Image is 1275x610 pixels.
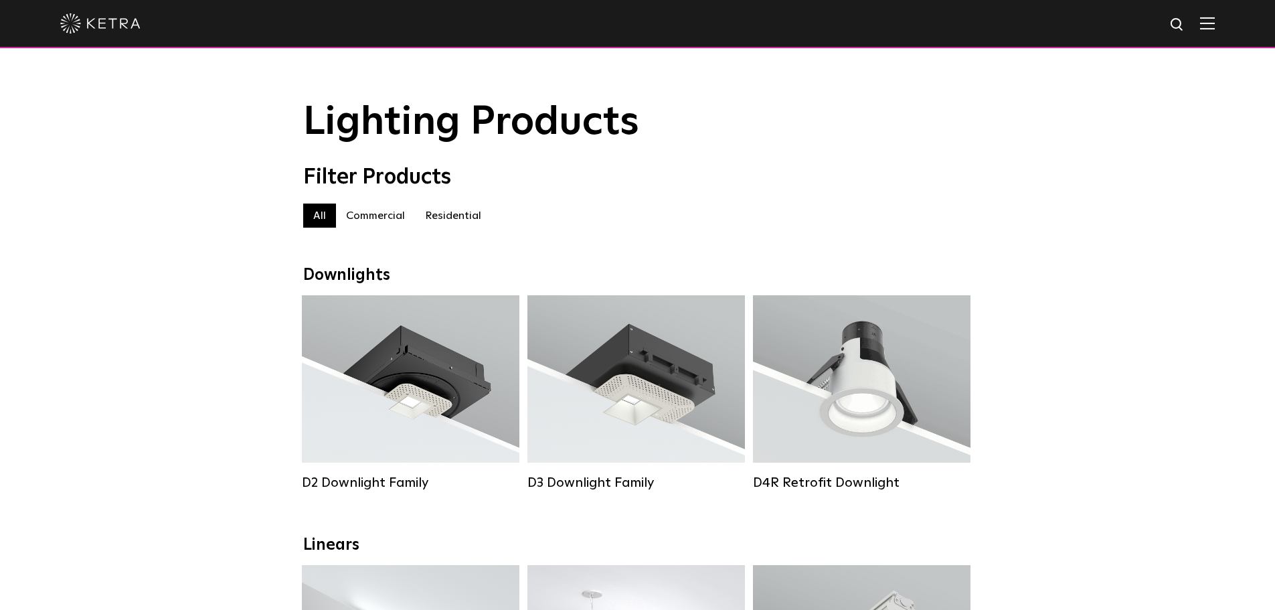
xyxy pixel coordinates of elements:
img: Hamburger%20Nav.svg [1200,17,1215,29]
div: D4R Retrofit Downlight [753,475,970,491]
img: ketra-logo-2019-white [60,13,141,33]
a: D3 Downlight Family Lumen Output:700 / 900 / 1100Colors:White / Black / Silver / Bronze / Paintab... [527,295,745,491]
label: All [303,204,336,228]
div: D2 Downlight Family [302,475,519,491]
div: D3 Downlight Family [527,475,745,491]
div: Filter Products [303,165,972,190]
div: Downlights [303,266,972,285]
img: search icon [1169,17,1186,33]
label: Commercial [336,204,415,228]
div: Linears [303,536,972,555]
a: D2 Downlight Family Lumen Output:1200Colors:White / Black / Gloss Black / Silver / Bronze / Silve... [302,295,519,491]
a: D4R Retrofit Downlight Lumen Output:800Colors:White / BlackBeam Angles:15° / 25° / 40° / 60°Watta... [753,295,970,491]
span: Lighting Products [303,102,639,143]
label: Residential [415,204,491,228]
